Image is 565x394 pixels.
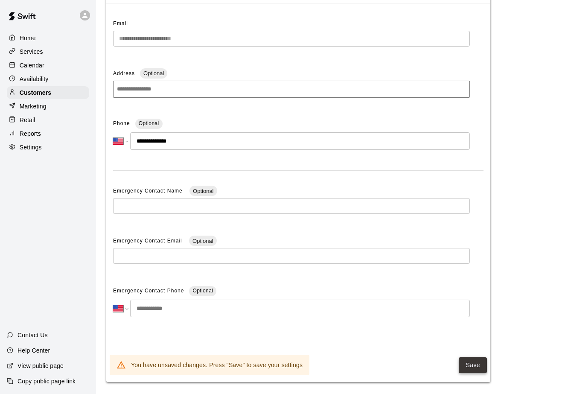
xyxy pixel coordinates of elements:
[113,20,128,26] span: Email
[17,346,50,355] p: Help Center
[20,34,36,42] p: Home
[17,331,48,339] p: Contact Us
[113,31,470,47] div: The email of an existing customer can only be changed by the customer themselves at https://book....
[7,32,89,44] a: Home
[113,188,184,194] span: Emergency Contact Name
[17,362,64,370] p: View public page
[20,88,51,97] p: Customers
[20,129,41,138] p: Reports
[140,70,167,76] span: Optional
[7,59,89,72] a: Calendar
[17,377,76,385] p: Copy public page link
[7,45,89,58] a: Services
[20,143,42,152] p: Settings
[189,188,217,194] span: Optional
[20,47,43,56] p: Services
[459,357,487,373] button: Save
[139,120,159,126] span: Optional
[20,61,44,70] p: Calendar
[20,116,35,124] p: Retail
[7,127,89,140] a: Reports
[131,357,303,373] div: You have unsaved changes. Press "Save" to save your settings
[7,86,89,99] a: Customers
[20,102,47,111] p: Marketing
[113,238,184,244] span: Emergency Contact Email
[20,75,49,83] p: Availability
[113,284,184,298] span: Emergency Contact Phone
[7,114,89,126] a: Retail
[113,70,135,76] span: Address
[113,117,130,131] span: Phone
[192,288,213,294] span: Optional
[7,100,89,113] a: Marketing
[7,73,89,85] a: Availability
[7,141,89,154] a: Settings
[189,238,216,244] span: Optional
